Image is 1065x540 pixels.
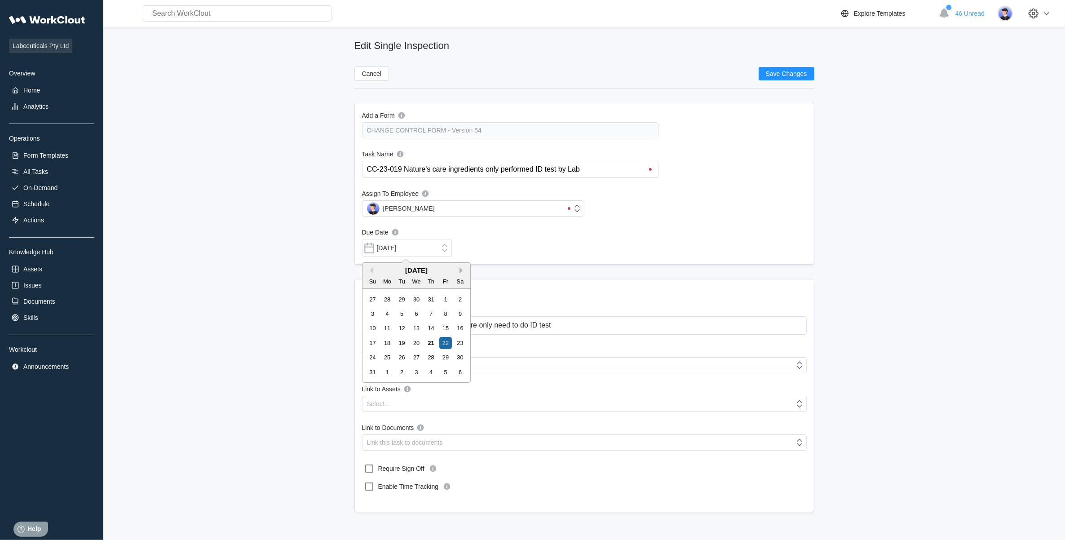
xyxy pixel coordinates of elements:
[362,111,658,122] label: Add a Form
[396,322,408,334] div: Choose Tuesday, August 12th, 2025
[9,214,94,226] a: Actions
[367,439,443,446] div: Link this task to documents
[362,287,807,297] h2: More Options
[998,6,1013,21] img: user-5.png
[454,366,466,378] div: Choose Saturday, September 6th, 2025
[9,149,94,162] a: Form Templates
[381,322,393,334] div: Choose Monday, August 11th, 2025
[362,316,807,335] textarea: Ingredients tested by Nature's care only need to do ID test
[425,322,437,334] div: Choose Thursday, August 14th, 2025
[454,337,466,349] div: Choose Saturday, August 23rd, 2025
[439,337,451,349] div: Choose Friday, August 22nd, 2025
[362,149,658,161] label: Task Name
[410,351,422,363] div: Choose Wednesday, August 27th, 2025
[410,308,422,320] div: Choose Wednesday, August 6th, 2025
[23,282,41,289] div: Issues
[396,308,408,320] div: Choose Tuesday, August 5th, 2025
[9,70,94,77] div: Overview
[367,293,379,305] div: Choose Sunday, July 27th, 2025
[9,100,94,113] a: Analytics
[23,152,68,159] div: Form Templates
[143,5,331,22] input: Search WorkClout
[23,217,44,224] div: Actions
[410,293,422,305] div: Choose Wednesday, July 30th, 2025
[955,10,985,17] span: 46 Unread
[425,366,437,378] div: Choose Thursday, September 4th, 2025
[454,351,466,363] div: Choose Saturday, August 30th, 2025
[23,168,48,175] div: All Tasks
[9,346,94,353] div: Workclout
[362,307,807,316] label: Description
[439,351,451,363] div: Choose Friday, August 29th, 2025
[23,103,49,110] div: Analytics
[439,308,451,320] div: Choose Friday, August 8th, 2025
[410,366,422,378] div: Choose Wednesday, September 3rd, 2025
[759,67,814,80] button: Save Changes
[425,293,437,305] div: Choose Thursday, July 31st, 2025
[367,351,379,363] div: Choose Sunday, August 24th, 2025
[381,366,393,378] div: Choose Monday, September 1st, 2025
[439,293,451,305] div: Choose Friday, August 1st, 2025
[367,337,379,349] div: Choose Sunday, August 17th, 2025
[454,275,466,288] div: Sa
[425,351,437,363] div: Choose Thursday, August 28th, 2025
[362,227,452,239] label: Due Date
[362,479,584,494] label: Enable Time Tracking
[9,360,94,373] a: Announcements
[362,71,382,77] span: Cancel
[396,337,408,349] div: Choose Tuesday, August 19th, 2025
[381,337,393,349] div: Choose Monday, August 18th, 2025
[454,322,466,334] div: Choose Saturday, August 16th, 2025
[854,10,906,17] div: Explore Templates
[362,384,807,396] label: Link to Assets
[9,279,94,292] a: Issues
[23,363,69,370] div: Announcements
[23,184,57,191] div: On-Demand
[840,8,934,19] a: Explore Templates
[362,189,584,200] label: Assign To Employee
[354,66,389,81] button: Cancel
[362,461,584,476] label: Require Sign Off
[9,135,94,142] div: Operations
[23,87,40,94] div: Home
[367,322,379,334] div: Choose Sunday, August 10th, 2025
[9,181,94,194] a: On-Demand
[381,293,393,305] div: Choose Monday, July 28th, 2025
[425,275,437,288] div: Th
[9,39,72,53] span: Labceuticals Pty Ltd
[354,40,814,52] h2: Edit Single Inspection
[9,311,94,324] a: Skills
[23,200,49,208] div: Schedule
[362,423,807,434] label: Link to Documents
[9,263,94,275] a: Assets
[439,275,451,288] div: Fr
[23,266,42,273] div: Assets
[367,275,379,288] div: Su
[396,293,408,305] div: Choose Tuesday, July 29th, 2025
[23,298,55,305] div: Documents
[381,351,393,363] div: Choose Monday, August 25th, 2025
[439,322,451,334] div: Choose Friday, August 15th, 2025
[766,71,807,77] span: Save Changes
[366,161,658,177] input: Enter a name for the task (use @ to reference form field values)
[425,308,437,320] div: Choose Thursday, August 7th, 2025
[367,267,373,274] button: Previous Month
[362,239,452,257] input: MM/DD/YYYY
[410,322,422,334] div: Choose Wednesday, August 13th, 2025
[410,337,422,349] div: Choose Wednesday, August 20th, 2025
[367,202,435,215] div: [PERSON_NAME]
[425,337,437,349] div: Choose Thursday, August 21st, 2025
[439,366,451,378] div: Choose Friday, September 5th, 2025
[367,308,379,320] div: Choose Sunday, August 3rd, 2025
[454,293,466,305] div: Choose Saturday, August 2nd, 2025
[396,275,408,288] div: Tu
[9,84,94,97] a: Home
[23,314,38,321] div: Skills
[362,266,470,274] div: [DATE]
[9,165,94,178] a: All Tasks
[9,295,94,308] a: Documents
[367,366,379,378] div: Choose Sunday, August 31st, 2025
[367,202,380,215] img: user-5.png
[367,400,390,407] div: Select...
